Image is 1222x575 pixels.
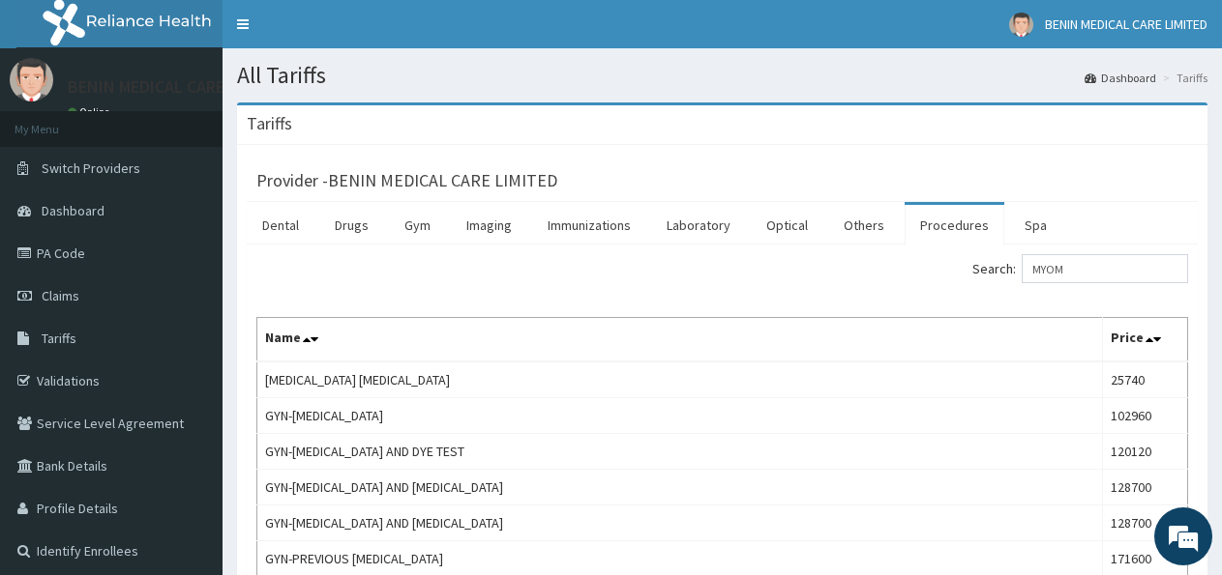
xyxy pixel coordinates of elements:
[257,505,1103,541] td: GYN-[MEDICAL_DATA] AND [MEDICAL_DATA]
[905,205,1004,245] a: Procedures
[247,205,314,245] a: Dental
[257,434,1103,470] td: GYN-[MEDICAL_DATA] AND DYE TEST
[68,105,114,119] a: Online
[1009,13,1033,37] img: User Image
[42,202,104,219] span: Dashboard
[532,205,646,245] a: Immunizations
[247,115,292,132] h3: Tariffs
[257,318,1103,362] th: Name
[1102,398,1187,434] td: 102960
[972,254,1188,283] label: Search:
[1102,318,1187,362] th: Price
[751,205,823,245] a: Optical
[68,78,288,96] p: BENIN MEDICAL CARE LIMITED
[42,330,76,347] span: Tariffs
[828,205,900,245] a: Others
[1102,470,1187,505] td: 128700
[256,172,557,189] h3: Provider - BENIN MEDICAL CARE LIMITED
[389,205,446,245] a: Gym
[1158,70,1207,86] li: Tariffs
[1102,361,1187,398] td: 25740
[237,63,1207,88] h1: All Tariffs
[651,205,746,245] a: Laboratory
[1022,254,1188,283] input: Search:
[1045,15,1207,33] span: BENIN MEDICAL CARE LIMITED
[257,398,1103,434] td: GYN-[MEDICAL_DATA]
[1009,205,1062,245] a: Spa
[1102,434,1187,470] td: 120120
[319,205,384,245] a: Drugs
[42,287,79,304] span: Claims
[1102,505,1187,541] td: 128700
[257,361,1103,398] td: [MEDICAL_DATA] [MEDICAL_DATA]
[1085,70,1156,86] a: Dashboard
[42,159,140,177] span: Switch Providers
[257,470,1103,505] td: GYN-[MEDICAL_DATA] AND [MEDICAL_DATA]
[10,58,53,101] img: User Image
[451,205,527,245] a: Imaging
